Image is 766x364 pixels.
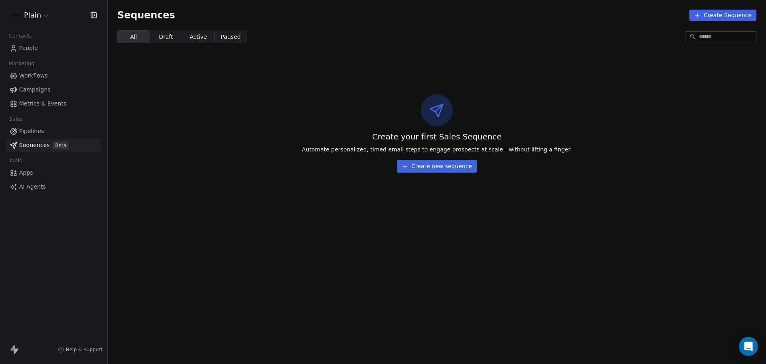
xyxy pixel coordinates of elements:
[117,10,175,21] span: Sequences
[6,42,101,55] a: People
[372,131,502,142] span: Create your first Sales Sequence
[24,10,41,20] span: Plain
[6,125,101,138] a: Pipelines
[19,183,46,191] span: AI Agents
[5,30,35,42] span: Contacts
[6,113,26,125] span: Sales
[19,44,38,52] span: People
[397,160,477,173] button: Create new sequence
[190,33,207,41] span: Active
[6,180,101,193] a: AI Agents
[5,58,38,70] span: Marketing
[19,127,44,135] span: Pipelines
[10,8,51,22] button: Plain
[19,169,33,177] span: Apps
[159,33,173,41] span: Draft
[6,166,101,179] a: Apps
[6,69,101,82] a: Workflows
[19,86,50,94] span: Campaigns
[739,337,758,356] div: Open Intercom Messenger
[58,346,103,353] a: Help & Support
[689,10,756,21] button: Create Sequence
[19,72,48,80] span: Workflows
[19,99,66,108] span: Metrics & Events
[6,155,25,167] span: Tools
[66,346,103,353] span: Help & Support
[11,10,21,20] img: Plain-Logo-Tile.png
[53,141,69,149] span: Beta
[6,97,101,110] a: Metrics & Events
[6,139,101,152] a: SequencesBeta
[19,141,49,149] span: Sequences
[6,83,101,96] a: Campaigns
[302,145,572,153] span: Automate personalized, timed email steps to engage prospects at scale—without lifting a finger.
[221,33,241,41] span: Paused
